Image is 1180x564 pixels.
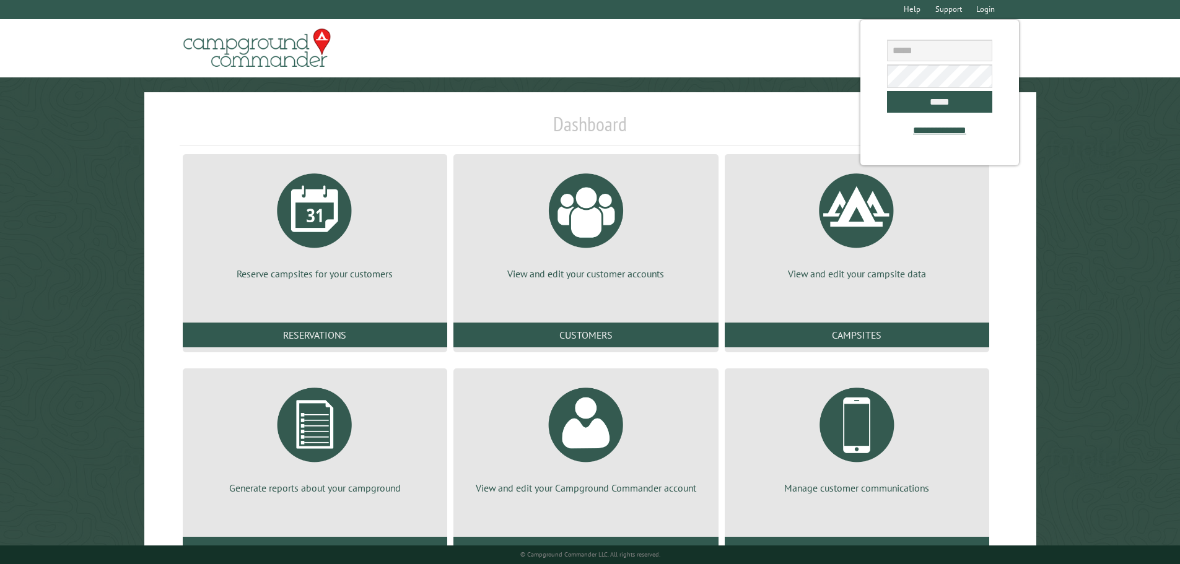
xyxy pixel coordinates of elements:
[180,24,334,72] img: Campground Commander
[183,537,447,562] a: Reports
[725,323,989,347] a: Campsites
[740,378,974,495] a: Manage customer communications
[468,481,703,495] p: View and edit your Campground Commander account
[198,164,432,280] a: Reserve campsites for your customers
[468,378,703,495] a: View and edit your Campground Commander account
[453,323,718,347] a: Customers
[725,537,989,562] a: Communications
[183,323,447,347] a: Reservations
[468,164,703,280] a: View and edit your customer accounts
[453,537,718,562] a: Account
[198,378,432,495] a: Generate reports about your campground
[468,267,703,280] p: View and edit your customer accounts
[520,550,660,558] small: © Campground Commander LLC. All rights reserved.
[198,267,432,280] p: Reserve campsites for your customers
[740,481,974,495] p: Manage customer communications
[180,112,1001,146] h1: Dashboard
[740,164,974,280] a: View and edit your campsite data
[740,267,974,280] p: View and edit your campsite data
[198,481,432,495] p: Generate reports about your campground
